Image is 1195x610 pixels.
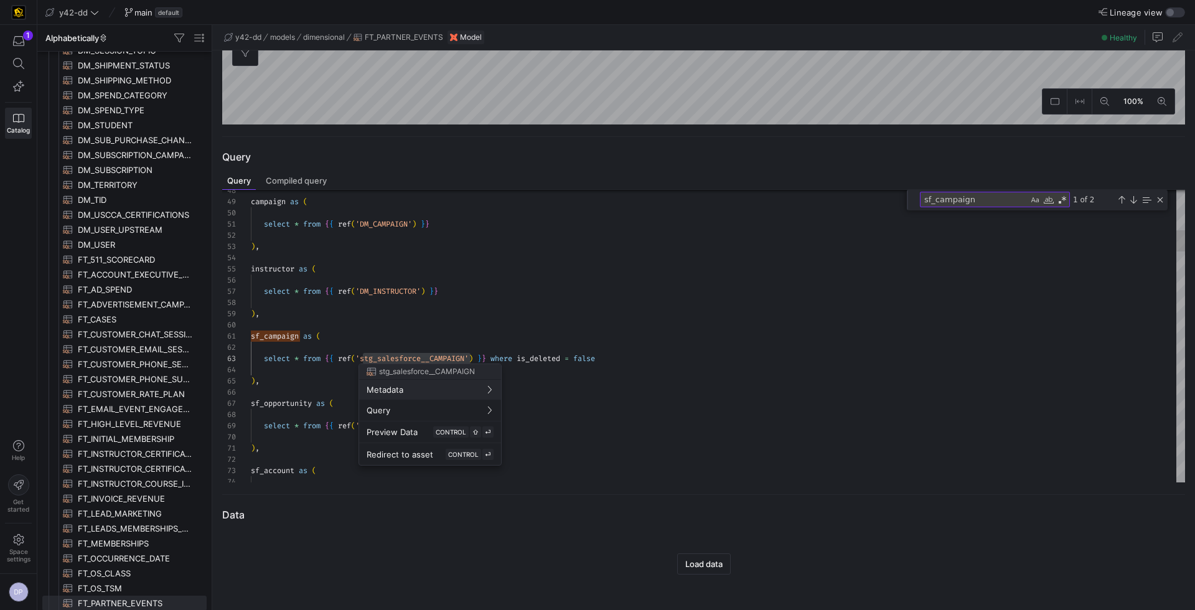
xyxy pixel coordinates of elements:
[367,449,433,459] span: Redirect to asset
[367,405,390,415] span: Query
[448,451,479,458] span: CONTROL
[485,451,491,458] span: ⏎
[379,367,475,376] span: stg_salesforce__CAMPAIGN
[472,428,479,436] span: ⇧
[436,428,466,436] span: CONTROL
[485,428,491,436] span: ⏎
[367,385,403,395] span: Metadata
[367,427,418,437] span: Preview Data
